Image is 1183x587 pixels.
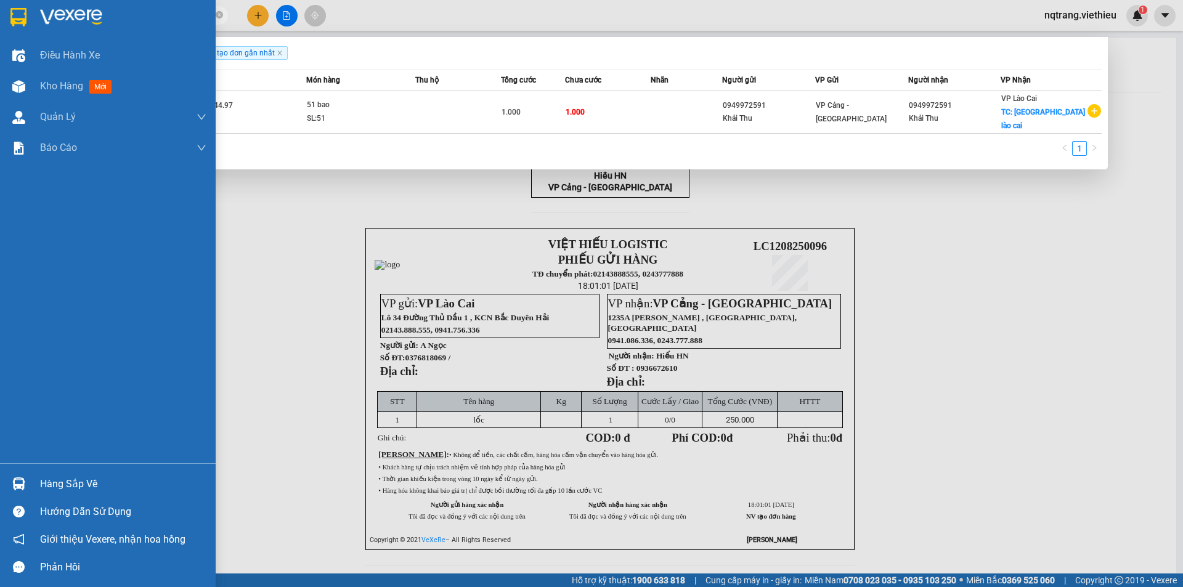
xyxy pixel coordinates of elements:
span: LC1208250096 [120,71,193,84]
button: left [1057,141,1072,156]
img: solution-icon [12,142,25,155]
a: 1 [1073,142,1086,155]
strong: 02143888555, 0243777888 [65,78,119,97]
strong: PHIẾU GỬI HÀNG [55,39,117,65]
div: SL: 51 [307,112,399,126]
div: 0949972591 [723,99,815,112]
span: Giới thiệu Vexere, nhận hoa hồng [40,532,185,547]
img: warehouse-icon [12,111,25,124]
span: Chưa cước [565,76,601,84]
img: warehouse-icon [12,80,25,93]
span: Điều hành xe [40,47,100,63]
span: plus-circle [1087,104,1101,118]
span: Tổng cước [501,76,536,84]
span: 1.000 [566,108,585,116]
span: close-circle [216,11,223,18]
span: VP Lào Cai [1001,94,1037,103]
img: logo [4,37,52,84]
span: close-circle [216,10,223,22]
span: Người gửi [722,76,756,84]
img: warehouse-icon [12,49,25,62]
span: message [13,561,25,573]
span: right [1091,144,1098,152]
span: left [1061,144,1068,152]
div: 0949972591 [909,99,1001,112]
button: right [1087,141,1102,156]
div: Phản hồi [40,558,206,577]
li: Previous Page [1057,141,1072,156]
img: logo-vxr [10,8,26,26]
span: Món hàng [306,76,340,84]
span: 1.000 [502,108,521,116]
span: Quản Lý [40,109,76,124]
span: VP Gửi [815,76,839,84]
span: down [197,143,206,153]
span: Nhãn [651,76,669,84]
span: notification [13,533,25,545]
div: Khải Thu [909,112,1001,125]
span: Ngày tạo đơn gần nhất [192,46,288,60]
span: Thu hộ [415,76,439,84]
span: close [277,50,283,56]
span: Báo cáo [40,140,77,155]
span: VP Cảng - [GEOGRAPHIC_DATA] [816,101,887,123]
span: Người nhận [908,76,948,84]
div: 51 bao [307,99,399,112]
li: 1 [1072,141,1087,156]
span: question-circle [13,506,25,517]
span: mới [89,80,112,94]
span: Kho hàng [40,80,83,92]
img: warehouse-icon [12,477,25,490]
div: Khải Thu [723,112,815,125]
span: TC: [GEOGRAPHIC_DATA] lào cai [1001,108,1085,130]
li: Next Page [1087,141,1102,156]
strong: VIỆT HIẾU LOGISTIC [56,10,116,36]
div: Hàng sắp về [40,475,206,493]
span: VP Nhận [1001,76,1031,84]
div: Hướng dẫn sử dụng [40,503,206,521]
span: down [197,112,206,122]
strong: TĐ chuyển phát: [53,68,106,87]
